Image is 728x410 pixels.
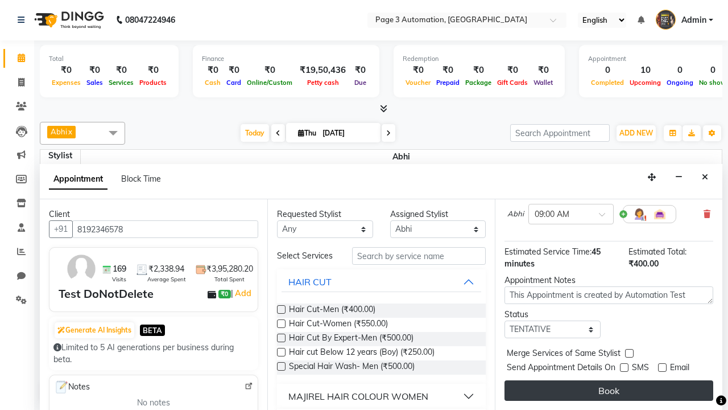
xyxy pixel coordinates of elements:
[289,332,413,346] span: Hair Cut By Expert-Men (₹500.00)
[202,54,370,64] div: Finance
[664,64,696,77] div: 0
[244,64,295,77] div: ₹0
[670,362,689,376] span: Email
[403,54,556,64] div: Redemption
[244,79,295,87] span: Online/Custom
[304,79,342,87] span: Petty cash
[531,64,556,77] div: ₹0
[504,247,591,257] span: Estimated Service Time:
[507,362,615,376] span: Send Appointment Details On
[29,4,107,36] img: logo
[632,207,646,221] img: Hairdresser.png
[206,263,253,275] span: ₹3,95,280.20
[390,208,486,220] div: Assigned Stylist
[55,322,134,338] button: Generate AI Insights
[494,64,531,77] div: ₹0
[233,286,253,300] a: Add
[433,64,462,77] div: ₹0
[352,247,486,265] input: Search by service name
[295,64,350,77] div: ₹19,50,436
[49,54,169,64] div: Total
[462,79,494,87] span: Package
[147,275,186,284] span: Average Spent
[231,286,253,300] span: |
[84,79,106,87] span: Sales
[148,263,184,275] span: ₹2,338.94
[202,64,224,77] div: ₹0
[319,125,376,142] input: 2025-10-02
[504,380,713,401] button: Book
[49,220,73,238] button: +91
[282,386,481,407] button: MAJIREL HAIR COLOUR WOMEN
[72,220,258,238] input: Search by Name/Mobile/Email/Code
[59,285,154,302] div: Test DoNotDelete
[350,64,370,77] div: ₹0
[403,79,433,87] span: Voucher
[51,127,67,136] span: Abhi
[632,362,649,376] span: SMS
[531,79,556,87] span: Wallet
[289,304,375,318] span: Hair Cut-Men (₹400.00)
[628,259,659,269] span: ₹400.00
[106,79,136,87] span: Services
[351,79,369,87] span: Due
[136,79,169,87] span: Products
[510,124,610,142] input: Search Appointment
[507,208,524,220] span: Abhi
[295,129,319,137] span: Thu
[462,64,494,77] div: ₹0
[627,64,664,77] div: 10
[628,247,686,257] span: Estimated Total:
[588,79,627,87] span: Completed
[504,309,601,321] div: Status
[288,389,428,403] div: MAJIREL HAIR COLOUR WOMEN
[40,150,80,162] div: Stylist
[241,124,269,142] span: Today
[49,208,258,220] div: Client
[681,14,706,26] span: Admin
[697,169,713,186] button: Close
[403,64,433,77] div: ₹0
[224,64,244,77] div: ₹0
[664,79,696,87] span: Ongoing
[507,347,621,362] span: Merge Services of Same Stylist
[214,275,245,284] span: Total Spent
[112,275,126,284] span: Visits
[282,272,481,292] button: HAIR CUT
[289,346,435,360] span: Hair cut Below 12 years (Boy) (₹250.00)
[137,397,170,409] span: No notes
[121,174,161,184] span: Block Time
[67,127,72,136] a: x
[627,79,664,87] span: Upcoming
[224,79,244,87] span: Card
[617,125,656,141] button: ADD NEW
[49,79,84,87] span: Expenses
[504,274,713,286] div: Appointment Notes
[54,380,90,395] span: Notes
[268,250,344,262] div: Select Services
[84,64,106,77] div: ₹0
[619,129,653,137] span: ADD NEW
[53,342,254,366] div: Limited to 5 AI generations per business during beta.
[289,318,388,332] span: Hair Cut-Women (₹550.00)
[49,169,107,190] span: Appointment
[81,150,722,164] span: Abhi
[494,79,531,87] span: Gift Cards
[656,10,676,30] img: Admin
[218,290,230,299] span: ₹0
[106,64,136,77] div: ₹0
[653,207,667,221] img: Interior.png
[125,4,175,36] b: 08047224946
[588,64,627,77] div: 0
[140,325,165,335] span: BETA
[433,79,462,87] span: Prepaid
[277,208,373,220] div: Requested Stylist
[288,275,332,289] div: HAIR CUT
[113,263,126,275] span: 169
[202,79,224,87] span: Cash
[49,64,84,77] div: ₹0
[289,360,415,375] span: Special Hair Wash- Men (₹500.00)
[136,64,169,77] div: ₹0
[65,252,98,285] img: avatar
